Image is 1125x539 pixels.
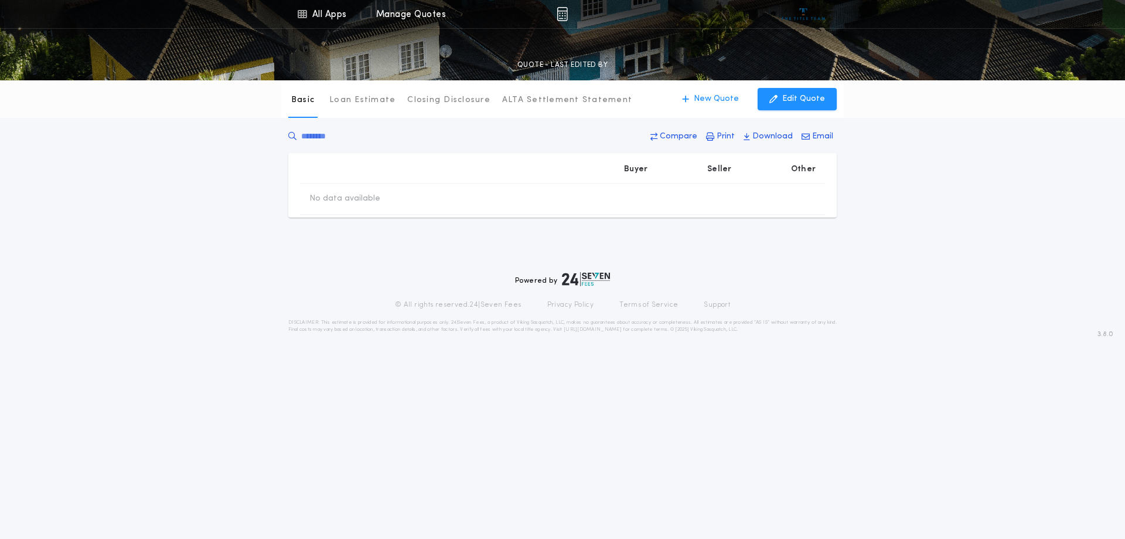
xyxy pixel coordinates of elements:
[752,131,793,143] p: Download
[647,126,701,147] button: Compare
[740,126,796,147] button: Download
[694,93,739,105] p: New Quote
[717,131,735,143] p: Print
[812,131,833,143] p: Email
[517,59,608,71] p: QUOTE - LAST EDITED BY
[619,300,678,310] a: Terms of Service
[502,94,632,106] p: ALTA Settlement Statement
[660,131,697,143] p: Compare
[395,300,521,310] p: © All rights reserved. 24|Seven Fees
[288,319,837,333] p: DISCLAIMER: This estimate is provided for informational purposes only. 24|Seven Fees, a product o...
[562,272,610,286] img: logo
[329,94,396,106] p: Loan Estimate
[515,272,610,286] div: Powered by
[291,94,315,106] p: Basic
[782,8,826,20] img: vs-icon
[557,7,568,21] img: img
[1097,329,1113,340] span: 3.8.0
[624,164,647,175] p: Buyer
[704,300,730,310] a: Support
[782,93,825,105] p: Edit Quote
[707,164,732,175] p: Seller
[703,126,738,147] button: Print
[791,164,816,175] p: Other
[670,88,751,110] button: New Quote
[407,94,490,106] p: Closing Disclosure
[300,184,390,214] td: No data available
[798,126,837,147] button: Email
[547,300,594,310] a: Privacy Policy
[564,327,622,332] a: [URL][DOMAIN_NAME]
[758,88,837,110] button: Edit Quote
